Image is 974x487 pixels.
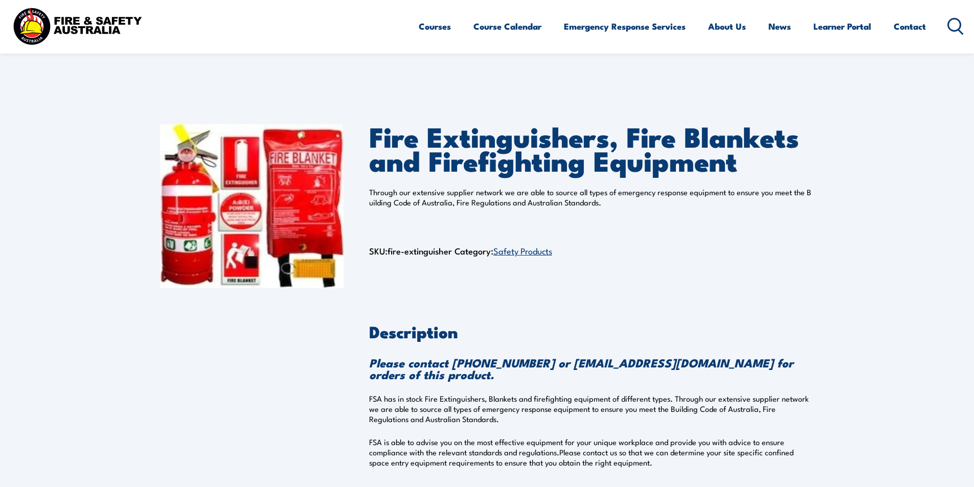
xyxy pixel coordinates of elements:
a: About Us [708,13,746,40]
img: Fire Extinguishers, Fire Blankets and Firefighting Equipment [160,124,344,288]
a: Courses [419,13,451,40]
p: FSA has in stock Fire Extinguishers, Blankets and firefighting equipment of different types. Thro... [369,393,814,424]
strong: Please contact [PHONE_NUMBER] or [EMAIL_ADDRESS][DOMAIN_NAME] for orders of this product. [369,354,794,383]
h2: Description [369,324,814,338]
p: Through our extensive supplier network we are able to source all types of emergency response equi... [369,187,814,207]
a: Learner Portal [813,13,871,40]
a: Emergency Response Services [564,13,686,40]
h1: Fire Extinguishers, Fire Blankets and Firefighting Equipment [369,124,814,172]
span: Category: [455,244,552,257]
a: News [768,13,791,40]
a: Safety Products [493,244,552,257]
span: fire-extinguisher [388,244,452,257]
a: Contact [894,13,926,40]
a: Course Calendar [473,13,541,40]
p: FSA is able to advise you on the most effective equipment for your unique workplace and provide y... [369,437,814,468]
span: SKU: [369,244,452,257]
